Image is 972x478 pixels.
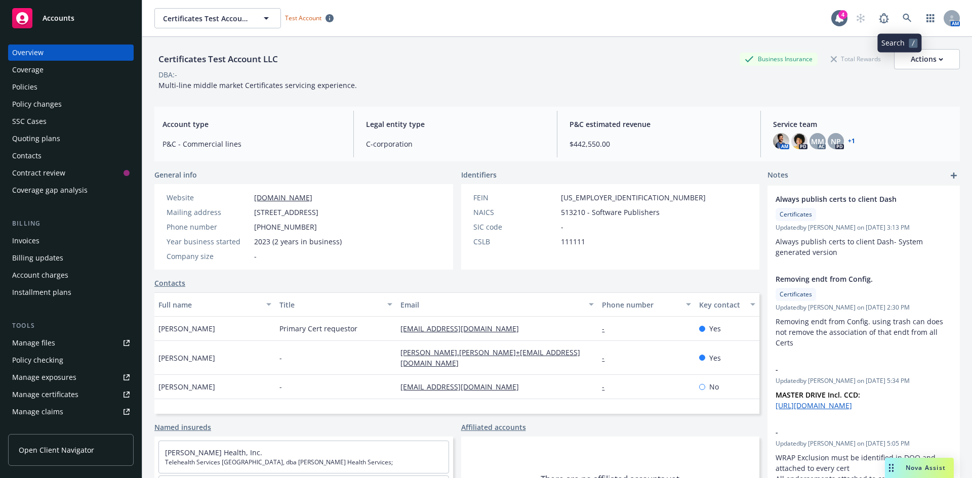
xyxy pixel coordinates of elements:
a: +1 [848,138,855,144]
a: Invoices [8,233,134,249]
a: Contract review [8,165,134,181]
a: Account charges [8,267,134,283]
span: Identifiers [461,169,497,180]
a: [EMAIL_ADDRESS][DOMAIN_NAME] [400,382,527,392]
span: Accounts [43,14,74,22]
div: Billing updates [12,250,63,266]
div: NAICS [473,207,557,218]
span: Test Account [285,14,321,22]
button: Title [275,292,396,317]
span: Service team [773,119,952,129]
div: Contacts [12,148,42,164]
strong: MASTER DRIVE Incl. CCD: [776,390,860,400]
span: P&C - Commercial lines [163,139,341,149]
a: - [602,382,613,392]
a: [PERSON_NAME] Health, Inc. [165,448,262,457]
span: Updated by [PERSON_NAME] on [DATE] 2:30 PM [776,303,952,312]
div: Actions [911,50,943,69]
span: Nova Assist [906,463,946,472]
img: photo [773,133,789,149]
div: Manage files [12,335,55,351]
a: Report a Bug [874,8,894,28]
a: Policy changes [8,96,134,112]
div: Policy checking [12,352,63,368]
span: [PERSON_NAME] [158,323,215,334]
div: Key contact [699,299,744,310]
span: [US_EMPLOYER_IDENTIFICATION_NUMBER] [561,192,706,203]
span: C-corporation [366,139,545,149]
span: NP [831,136,841,147]
a: Switch app [920,8,941,28]
button: Nova Assist [885,458,954,478]
a: [PERSON_NAME].[PERSON_NAME]+[EMAIL_ADDRESS][DOMAIN_NAME] [400,347,580,368]
a: Coverage gap analysis [8,182,134,198]
span: - [776,364,925,375]
button: Certificates Test Account LLC [154,8,281,28]
a: SSC Cases [8,113,134,129]
a: Affiliated accounts [461,422,526,432]
div: Phone number [602,299,679,310]
span: Always publish certs to client Dash- System generated version [776,237,925,257]
a: Search [897,8,917,28]
a: Contacts [8,148,134,164]
div: Full name [158,299,260,310]
div: Policies [12,79,37,95]
span: Certificates Test Account LLC [163,13,251,24]
span: Open Client Navigator [19,445,94,455]
div: Total Rewards [826,53,886,65]
div: Manage BORs [12,421,60,437]
div: Billing [8,219,134,229]
div: Account charges [12,267,68,283]
span: MM [811,136,824,147]
div: Policy changes [12,96,62,112]
div: Coverage gap analysis [12,182,88,198]
div: Installment plans [12,284,71,300]
div: DBA: - [158,69,177,80]
a: Manage BORs [8,421,134,437]
span: Notes [767,169,788,182]
div: SIC code [473,222,557,232]
span: - [776,427,925,438]
div: Invoices [12,233,39,249]
span: Always publish certs to client Dash [776,194,925,204]
span: P&C estimated revenue [570,119,748,129]
span: Certificates [780,210,812,219]
a: Accounts [8,4,134,32]
div: Manage certificates [12,386,78,403]
a: Named insureds [154,422,211,432]
span: General info [154,169,197,180]
span: Updated by [PERSON_NAME] on [DATE] 5:34 PM [776,376,952,385]
a: Coverage [8,62,134,78]
span: Test Account [281,13,338,23]
a: - [602,353,613,363]
a: [DOMAIN_NAME] [254,193,312,202]
span: - [561,222,563,232]
span: Multi-line middle market Certificates servicing experience. [158,80,357,90]
a: Manage claims [8,404,134,420]
span: Account type [163,119,341,129]
a: add [948,169,960,182]
span: Primary Cert requestor [279,323,357,334]
div: 4 [838,10,847,19]
a: Billing updates [8,250,134,266]
div: -Updatedby [PERSON_NAME] on [DATE] 5:34 PMMASTER DRIVE Incl. CCD: [URL][DOMAIN_NAME] [767,356,960,419]
span: 111111 [561,236,585,247]
img: photo [791,133,807,149]
span: Updated by [PERSON_NAME] on [DATE] 5:05 PM [776,439,952,448]
li: WRAP Exclusion must be identified in DOO and attached to every cert [776,452,952,473]
span: Removing endt from Config. [776,274,925,284]
span: Yes [709,323,721,334]
div: SSC Cases [12,113,47,129]
a: Manage certificates [8,386,134,403]
span: [PERSON_NAME] [158,353,215,363]
span: [PHONE_NUMBER] [254,222,317,232]
div: Quoting plans [12,131,60,147]
span: $442,550.00 [570,139,748,149]
div: Website [167,192,250,203]
a: - [602,324,613,333]
div: Overview [12,45,44,61]
div: CSLB [473,236,557,247]
a: Manage exposures [8,369,134,385]
div: Company size [167,251,250,262]
span: 2023 (2 years in business) [254,236,342,247]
